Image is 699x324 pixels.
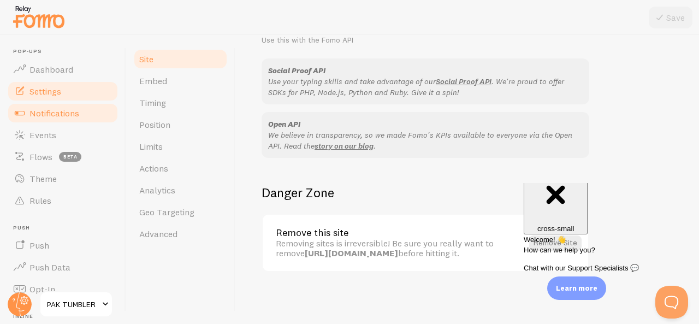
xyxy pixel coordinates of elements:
span: Events [29,129,56,140]
span: beta [59,152,81,162]
span: Limits [139,141,163,152]
a: Flows beta [7,146,119,168]
a: Events [7,124,119,146]
div: Remove this site [276,228,523,238]
span: Opt-In [29,284,55,294]
span: PAK TUMBLER [47,298,99,311]
span: Actions [139,163,168,174]
a: Push Data [7,256,119,278]
a: Opt-In [7,278,119,300]
span: Flows [29,151,52,162]
span: Push [13,225,119,232]
span: Position [139,119,170,130]
a: Dashboard [7,58,119,80]
iframe: Help Scout Beacon - Open [655,286,688,319]
a: Settings [7,80,119,102]
div: Use this with the Fomo API [262,36,589,45]
span: Rules [29,195,51,206]
a: Limits [133,136,228,157]
a: Notifications [7,102,119,124]
a: Actions [133,157,228,179]
a: Push [7,234,119,256]
iframe: Help Scout Beacon - Messages and Notifications [518,183,694,286]
span: Embed [139,75,167,86]
span: Site [139,54,153,64]
span: Pop-ups [13,48,119,55]
a: story on our blog [315,141,374,151]
span: Push [29,240,49,251]
div: Removing sites is irreversible! Be sure you really want to remove before hitting it. [276,238,523,258]
a: Rules [7,190,119,211]
a: Analytics [133,179,228,201]
a: PAK TUMBLER [39,291,113,317]
span: Geo Targeting [139,207,194,217]
div: Open API [268,119,583,129]
span: Advanced [139,228,177,239]
p: Learn more [556,283,597,293]
span: Notifications [29,108,79,119]
span: Analytics [139,185,175,196]
div: Social Proof API [268,65,583,76]
a: Position [133,114,228,136]
span: Settings [29,86,61,97]
a: Geo Targeting [133,201,228,223]
a: Embed [133,70,228,92]
span: Dashboard [29,64,73,75]
a: Timing [133,92,228,114]
a: Advanced [133,223,228,245]
a: Theme [7,168,119,190]
span: Theme [29,173,57,184]
span: Timing [139,97,166,108]
a: Site [133,48,228,70]
a: Social Proof API [436,76,491,86]
h2: Danger Zone [262,184,589,201]
p: We believe in transparency, so we made Fomo's KPIs available to everyone via the Open API. Read t... [268,129,583,151]
div: Learn more [547,276,606,300]
span: Push Data [29,262,70,273]
img: fomo-relay-logo-orange.svg [11,3,66,31]
p: Use your typing skills and take advantage of our . We're proud to offer SDKs for PHP, Node.js, Py... [268,76,583,98]
strong: [URL][DOMAIN_NAME] [305,248,398,258]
